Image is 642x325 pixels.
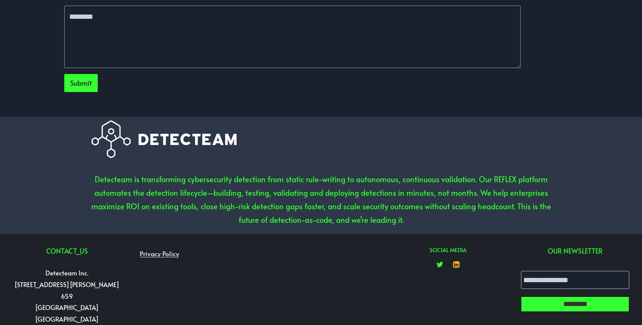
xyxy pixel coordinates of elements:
nav: Footer [136,246,252,261]
h6: US [9,246,125,256]
span: _ [76,246,80,255]
a: Twitter [432,257,447,272]
p: Detecteam is transforming cybersecurity detection from static rule-writing to autonomous, continu... [88,172,554,227]
a: Privacy Policy [136,246,183,261]
h6: OUR NEWSLETTER [517,246,633,256]
input: Email Address * [521,271,629,289]
span: CONTACT [46,246,76,255]
h2: SOCIAL MEDIA [390,246,506,254]
a: Linkedin [449,257,464,272]
button: Submit [64,74,98,92]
